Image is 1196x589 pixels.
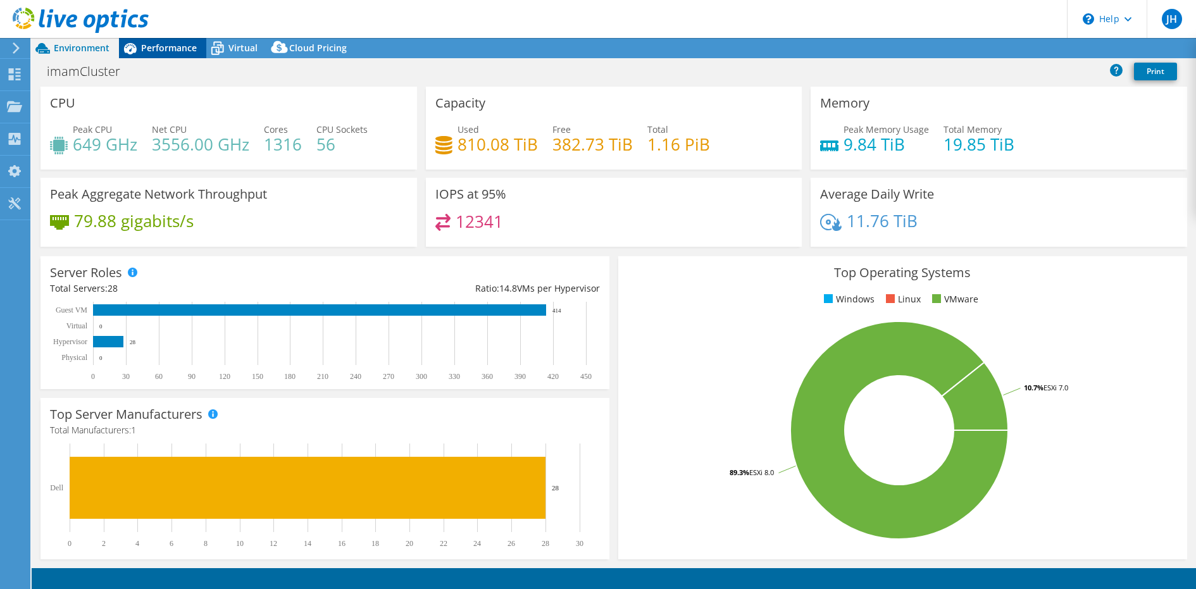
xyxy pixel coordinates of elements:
text: 12 [270,539,277,548]
text: 4 [135,539,139,548]
span: Free [552,123,571,135]
h4: 1.16 PiB [647,137,710,151]
span: 14.8 [499,282,517,294]
text: 90 [188,372,196,381]
tspan: ESXi 8.0 [749,468,774,477]
h3: Peak Aggregate Network Throughput [50,187,267,201]
text: 360 [482,372,493,381]
text: 60 [155,372,163,381]
text: 8 [204,539,208,548]
li: Windows [821,292,875,306]
text: 330 [449,372,460,381]
h3: Average Daily Write [820,187,934,201]
h4: 56 [316,137,368,151]
text: 6 [170,539,173,548]
text: 28 [552,484,559,492]
text: 120 [219,372,230,381]
span: Peak CPU [73,123,112,135]
text: 300 [416,372,427,381]
text: 24 [473,539,481,548]
text: Physical [61,353,87,362]
text: 414 [552,307,561,314]
h4: 649 GHz [73,137,137,151]
text: 20 [406,539,413,548]
text: 0 [91,372,95,381]
text: 30 [122,372,130,381]
span: Used [458,123,479,135]
text: 180 [284,372,296,381]
text: 30 [576,539,583,548]
text: 16 [338,539,346,548]
text: 18 [371,539,379,548]
span: Net CPU [152,123,187,135]
text: 240 [350,372,361,381]
text: Guest VM [56,306,87,314]
tspan: 10.7% [1024,383,1043,392]
h1: imamCluster [41,65,140,78]
h4: 19.85 TiB [944,137,1014,151]
text: Hypervisor [53,337,87,346]
span: Peak Memory Usage [844,123,929,135]
text: 2 [102,539,106,548]
h4: Total Manufacturers: [50,423,600,437]
li: Linux [883,292,921,306]
text: Dell [50,483,63,492]
h3: Top Operating Systems [628,266,1178,280]
span: Cloud Pricing [289,42,347,54]
div: Ratio: VMs per Hypervisor [325,282,599,295]
span: Total Memory [944,123,1002,135]
span: Virtual [228,42,258,54]
h4: 1316 [264,137,302,151]
span: Performance [141,42,197,54]
text: 0 [99,355,103,361]
tspan: ESXi 7.0 [1043,383,1068,392]
h3: Top Server Manufacturers [50,407,202,421]
text: 10 [236,539,244,548]
text: 390 [514,372,526,381]
div: Total Servers: [50,282,325,295]
text: 28 [130,339,136,345]
tspan: 89.3% [730,468,749,477]
h4: 9.84 TiB [844,137,929,151]
h4: 79.88 gigabits/s [74,214,194,228]
li: VMware [929,292,978,306]
span: Total [647,123,668,135]
span: CPU Sockets [316,123,368,135]
span: 1 [131,424,136,436]
span: 28 [108,282,118,294]
h4: 382.73 TiB [552,137,633,151]
text: 0 [99,323,103,330]
h4: 12341 [456,214,503,228]
span: JH [1162,9,1182,29]
text: 450 [580,372,592,381]
h3: CPU [50,96,75,110]
h3: Capacity [435,96,485,110]
text: 0 [68,539,72,548]
h4: 11.76 TiB [847,214,918,228]
text: 22 [440,539,447,548]
text: 270 [383,372,394,381]
h4: 3556.00 GHz [152,137,249,151]
text: 420 [547,372,559,381]
text: 26 [508,539,515,548]
text: 210 [317,372,328,381]
a: Print [1134,63,1177,80]
h3: IOPS at 95% [435,187,506,201]
text: 150 [252,372,263,381]
span: Environment [54,42,109,54]
text: 14 [304,539,311,548]
text: Virtual [66,321,88,330]
h3: Memory [820,96,869,110]
span: Cores [264,123,288,135]
text: 28 [542,539,549,548]
svg: \n [1083,13,1094,25]
h3: Server Roles [50,266,122,280]
h4: 810.08 TiB [458,137,538,151]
